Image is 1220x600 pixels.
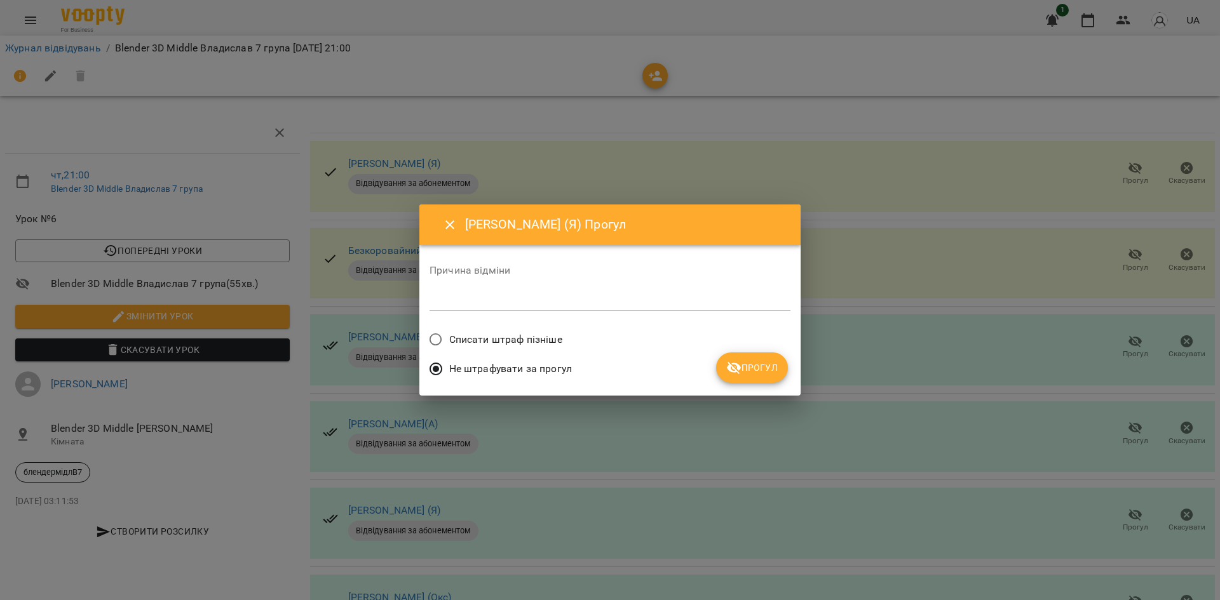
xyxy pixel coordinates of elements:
span: Списати штраф пізніше [449,332,562,347]
span: Не штрафувати за прогул [449,361,572,377]
h6: [PERSON_NAME] (Я) Прогул [465,215,785,234]
span: Прогул [726,360,778,375]
button: Прогул [716,352,788,383]
label: Причина відміни [430,265,790,276]
button: Close [435,210,465,240]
